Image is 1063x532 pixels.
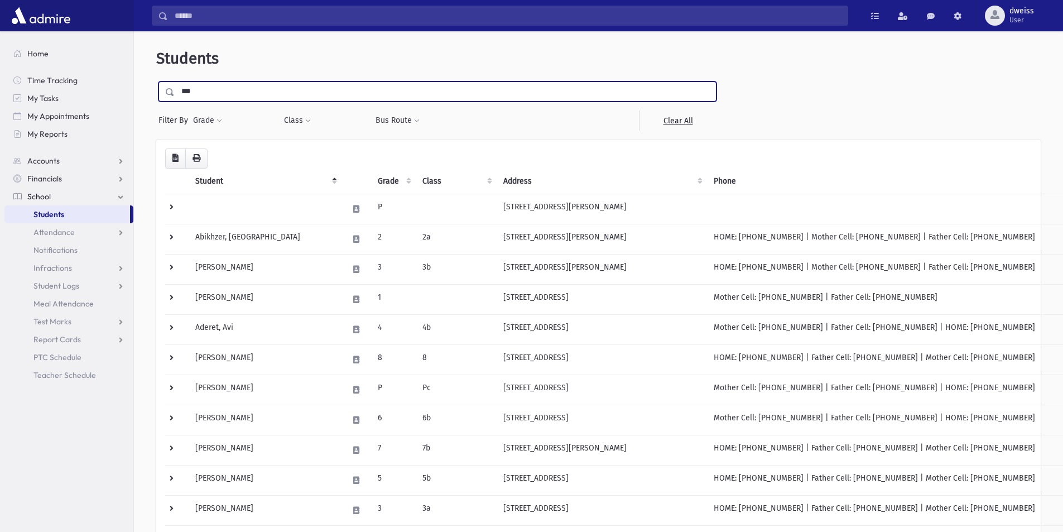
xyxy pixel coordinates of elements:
[4,259,133,277] a: Infractions
[4,107,133,125] a: My Appointments
[371,284,416,314] td: 1
[27,156,60,166] span: Accounts
[33,227,75,237] span: Attendance
[27,129,68,139] span: My Reports
[27,49,49,59] span: Home
[416,405,497,435] td: 6b
[371,495,416,525] td: 3
[185,148,208,169] button: Print
[371,375,416,405] td: P
[416,375,497,405] td: Pc
[497,375,707,405] td: [STREET_ADDRESS]
[33,209,64,219] span: Students
[189,169,341,194] th: Student: activate to sort column descending
[33,317,71,327] span: Test Marks
[371,344,416,375] td: 8
[4,330,133,348] a: Report Cards
[27,111,89,121] span: My Appointments
[4,45,133,63] a: Home
[189,495,341,525] td: [PERSON_NAME]
[497,224,707,254] td: [STREET_ADDRESS][PERSON_NAME]
[189,314,341,344] td: Aderet, Avi
[168,6,848,26] input: Search
[189,465,341,495] td: [PERSON_NAME]
[4,89,133,107] a: My Tasks
[4,348,133,366] a: PTC Schedule
[4,295,133,313] a: Meal Attendance
[416,465,497,495] td: 5b
[416,224,497,254] td: 2a
[4,205,130,223] a: Students
[497,254,707,284] td: [STREET_ADDRESS][PERSON_NAME]
[371,224,416,254] td: 2
[371,314,416,344] td: 4
[4,366,133,384] a: Teacher Schedule
[189,284,341,314] td: [PERSON_NAME]
[371,169,416,194] th: Grade: activate to sort column ascending
[497,435,707,465] td: [STREET_ADDRESS][PERSON_NAME]
[497,284,707,314] td: [STREET_ADDRESS]
[4,71,133,89] a: Time Tracking
[375,111,420,131] button: Bus Route
[416,495,497,525] td: 3a
[4,313,133,330] a: Test Marks
[497,405,707,435] td: [STREET_ADDRESS]
[4,125,133,143] a: My Reports
[189,375,341,405] td: [PERSON_NAME]
[189,344,341,375] td: [PERSON_NAME]
[189,254,341,284] td: [PERSON_NAME]
[416,344,497,375] td: 8
[4,223,133,241] a: Attendance
[497,169,707,194] th: Address: activate to sort column ascending
[371,194,416,224] td: P
[33,299,94,309] span: Meal Attendance
[189,405,341,435] td: [PERSON_NAME]
[639,111,716,131] a: Clear All
[497,465,707,495] td: [STREET_ADDRESS]
[4,170,133,188] a: Financials
[33,370,96,380] span: Teacher Schedule
[497,194,707,224] td: [STREET_ADDRESS][PERSON_NAME]
[497,314,707,344] td: [STREET_ADDRESS]
[33,281,79,291] span: Student Logs
[4,277,133,295] a: Student Logs
[27,174,62,184] span: Financials
[27,93,59,103] span: My Tasks
[371,465,416,495] td: 5
[33,352,81,362] span: PTC Schedule
[33,334,81,344] span: Report Cards
[416,435,497,465] td: 7b
[158,114,193,126] span: Filter By
[27,191,51,202] span: School
[497,344,707,375] td: [STREET_ADDRESS]
[371,405,416,435] td: 6
[4,152,133,170] a: Accounts
[9,4,73,27] img: AdmirePro
[27,75,78,85] span: Time Tracking
[371,435,416,465] td: 7
[189,224,341,254] td: Abikhzer, [GEOGRAPHIC_DATA]
[165,148,186,169] button: CSV
[371,254,416,284] td: 3
[416,254,497,284] td: 3b
[156,49,219,68] span: Students
[33,245,78,255] span: Notifications
[416,314,497,344] td: 4b
[4,188,133,205] a: School
[1009,16,1034,25] span: User
[497,495,707,525] td: [STREET_ADDRESS]
[33,263,72,273] span: Infractions
[193,111,223,131] button: Grade
[1009,7,1034,16] span: dweiss
[283,111,311,131] button: Class
[416,169,497,194] th: Class: activate to sort column ascending
[4,241,133,259] a: Notifications
[189,435,341,465] td: [PERSON_NAME]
